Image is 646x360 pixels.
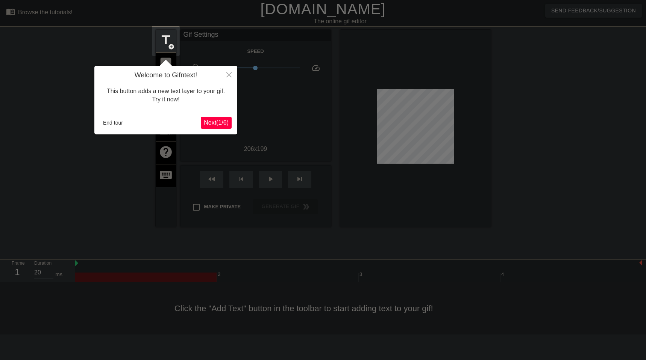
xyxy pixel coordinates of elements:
button: Close [221,66,237,83]
div: This button adds a new text layer to your gif. Try it now! [100,80,232,111]
button: Next [201,117,232,129]
button: End tour [100,117,126,128]
span: Next ( 1 / 6 ) [204,119,229,126]
h4: Welcome to Gifntext! [100,71,232,80]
